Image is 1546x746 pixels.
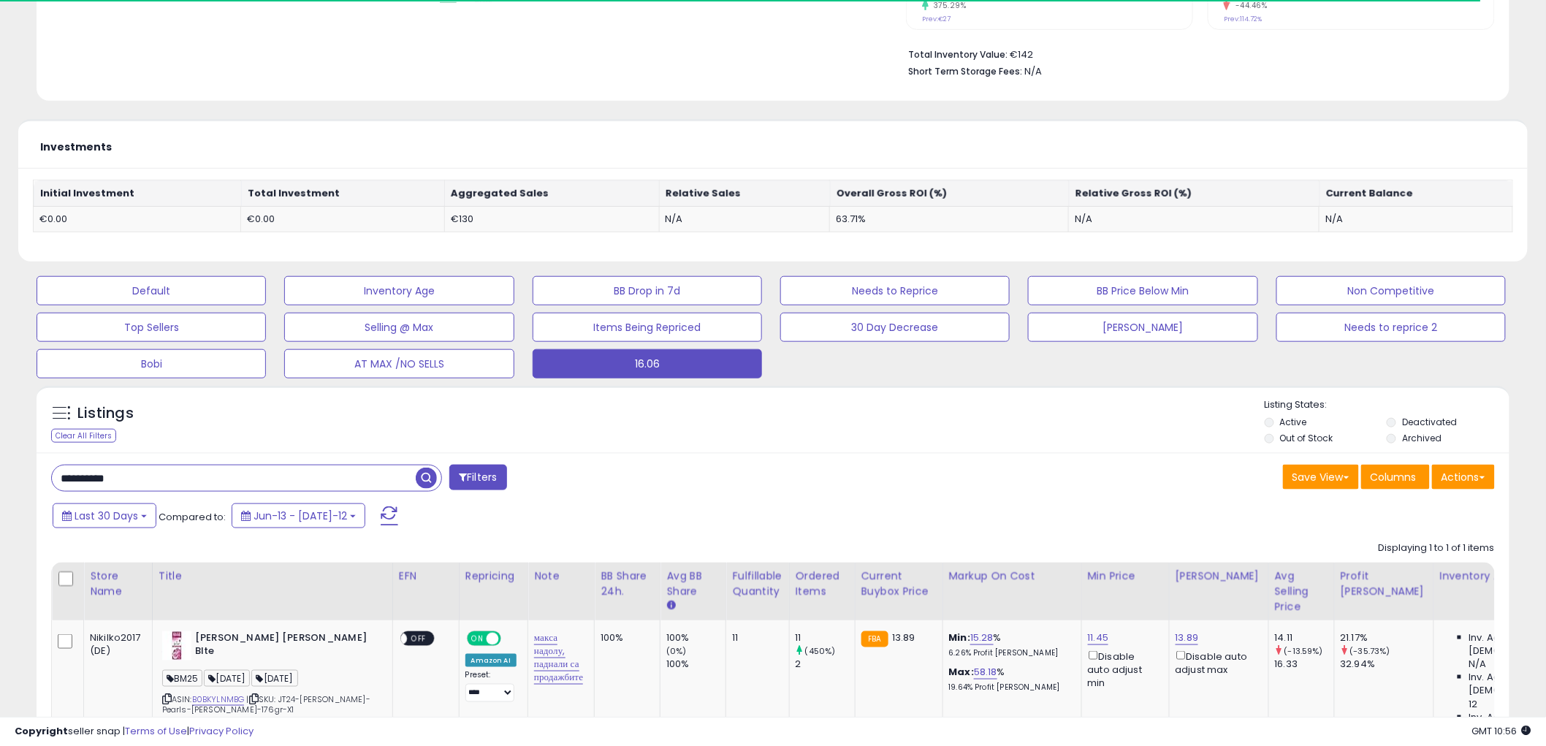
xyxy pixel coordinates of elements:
div: 11 [732,631,777,644]
small: (0%) [666,645,687,657]
th: Total Investment [241,180,444,207]
div: Clear All Filters [51,429,116,443]
button: Top Sellers [37,313,266,342]
div: Fulfillable Quantity [732,568,782,599]
div: Ordered Items [796,568,849,599]
span: Jun-13 - [DATE]-12 [254,509,347,523]
b: Short Term Storage Fees: [908,65,1022,77]
div: Avg BB Share [666,568,720,599]
span: OFF [498,632,522,644]
th: Relative Gross ROI (%) [1069,180,1320,207]
span: Columns [1371,470,1417,484]
div: 11 [796,631,855,644]
small: Avg BB Share. [666,599,675,612]
a: 58.18 [974,665,997,680]
td: €0.00 [34,206,241,232]
th: Overall Gross ROI (%) [830,180,1069,207]
div: [PERSON_NAME] [1176,568,1263,584]
div: Note [534,568,588,584]
button: 16.06 [533,349,762,378]
button: Inventory Age [284,276,514,305]
div: Displaying 1 to 1 of 1 items [1379,541,1495,555]
span: [DATE] [204,670,250,687]
div: Avg Selling Price [1275,568,1328,614]
a: B0BKYLNMBG [192,693,245,706]
b: Max: [949,665,975,679]
td: N/A [1069,206,1320,232]
div: 2 [796,658,855,671]
button: BB Price Below Min [1028,276,1257,305]
b: Total Inventory Value: [908,48,1008,61]
button: 30 Day Decrease [780,313,1010,342]
th: Aggregated Sales [444,180,659,207]
b: [PERSON_NAME] [PERSON_NAME] Blte [195,631,373,662]
a: 15.28 [970,631,994,645]
span: [DATE] [251,670,297,687]
th: Current Balance [1320,180,1513,207]
label: Out of Stock [1280,432,1333,444]
small: Prev: €27 [922,15,951,23]
span: Last 30 Days [75,509,138,523]
td: €130 [444,206,659,232]
th: Relative Sales [659,180,830,207]
button: Items Being Repriced [533,313,762,342]
div: % [949,631,1070,658]
button: Save View [1283,465,1359,490]
a: макса надолу, паднали са продажбите [534,631,583,685]
button: Last 30 Days [53,503,156,528]
button: Selling @ Max [284,313,514,342]
button: Jun-13 - [DATE]-12 [232,503,365,528]
span: 12 [1469,698,1478,711]
div: 32.94% [1341,658,1433,671]
div: Store Name [90,568,146,599]
td: €0.00 [241,206,444,232]
th: Initial Investment [34,180,241,207]
div: Min Price [1088,568,1163,584]
span: 13.89 [892,631,915,644]
button: Columns [1361,465,1430,490]
img: 41ojNeCAYkL._SL40_.jpg [162,631,191,661]
div: Nikilko2017 (DE) [90,631,141,658]
div: % [949,666,1070,693]
div: Repricing [465,568,522,584]
span: | SKU: JT24-[PERSON_NAME]-Pearls-[PERSON_NAME]-176gr-X1 [162,693,370,715]
button: Needs to Reprice [780,276,1010,305]
div: seller snap | | [15,725,254,739]
button: AT MAX /NO SELLS [284,349,514,378]
a: Privacy Policy [189,724,254,738]
div: 14.11 [1275,631,1334,644]
div: Title [159,568,386,584]
span: 2025-08-12 10:56 GMT [1472,724,1531,738]
button: Bobi [37,349,266,378]
small: (-35.73%) [1350,645,1390,657]
button: Default [37,276,266,305]
button: Needs to reprice 2 [1276,313,1506,342]
small: (450%) [805,645,836,657]
div: 100% [601,631,649,644]
button: BB Drop in 7d [533,276,762,305]
td: 63.71% [830,206,1069,232]
td: N/A [1320,206,1513,232]
button: [PERSON_NAME] [1028,313,1257,342]
div: Markup on Cost [949,568,1075,584]
div: Profit [PERSON_NAME] [1341,568,1428,599]
div: 100% [666,658,726,671]
li: €142 [908,45,1484,62]
div: Current Buybox Price [861,568,937,599]
p: 19.64% Profit [PERSON_NAME] [949,682,1070,693]
th: The percentage added to the cost of goods (COGS) that forms the calculator for Min & Max prices. [943,563,1081,620]
div: 21.17% [1341,631,1433,644]
td: N/A [659,206,830,232]
span: ON [468,632,487,644]
div: 100% [666,631,726,644]
p: 6.26% Profit [PERSON_NAME] [949,648,1070,658]
small: Prev: 114.72% [1224,15,1262,23]
b: Min: [949,631,971,644]
span: Compared to: [159,510,226,524]
span: N/A [1469,658,1487,671]
label: Active [1280,416,1307,428]
div: 16.33 [1275,658,1334,671]
p: Listing States: [1265,398,1509,412]
span: N/A [1024,64,1042,78]
div: Preset: [465,670,517,703]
